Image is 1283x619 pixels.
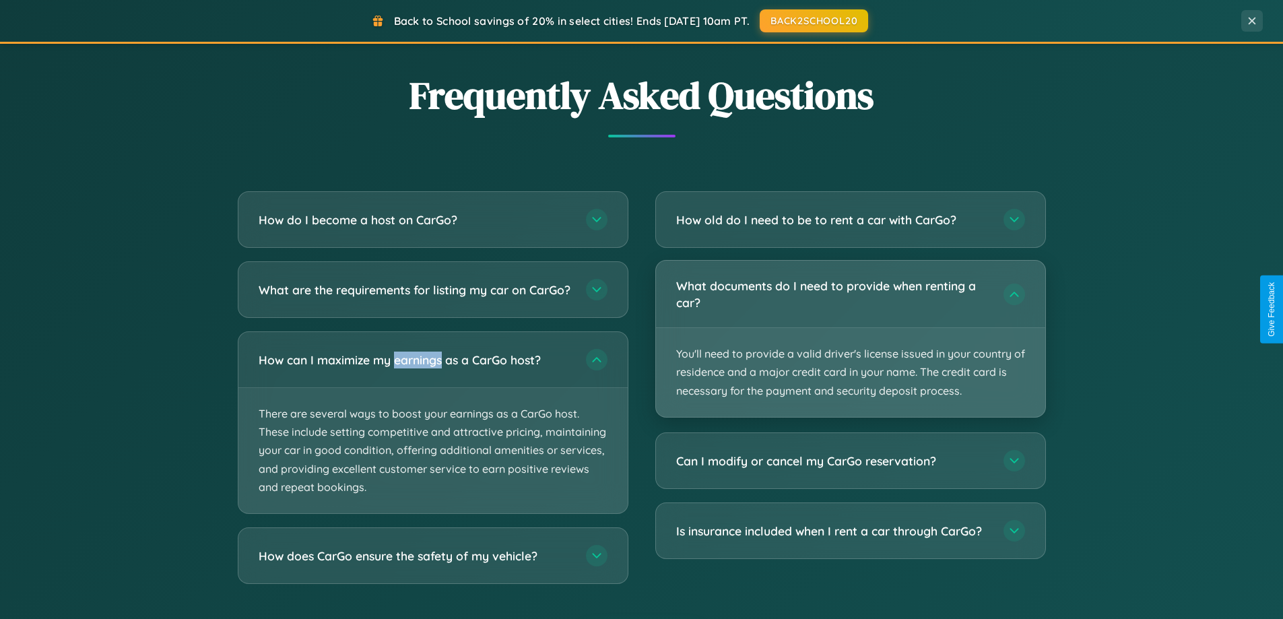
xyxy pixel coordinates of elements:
h3: What are the requirements for listing my car on CarGo? [259,282,572,298]
span: Back to School savings of 20% in select cities! Ends [DATE] 10am PT. [394,14,750,28]
h3: How do I become a host on CarGo? [259,211,572,228]
h3: How old do I need to be to rent a car with CarGo? [676,211,990,228]
h3: How can I maximize my earnings as a CarGo host? [259,352,572,368]
p: There are several ways to boost your earnings as a CarGo host. These include setting competitive ... [238,388,628,513]
h3: Is insurance included when I rent a car through CarGo? [676,523,990,540]
p: You'll need to provide a valid driver's license issued in your country of residence and a major c... [656,328,1045,417]
button: BACK2SCHOOL20 [760,9,868,32]
h3: What documents do I need to provide when renting a car? [676,278,990,311]
h3: Can I modify or cancel my CarGo reservation? [676,453,990,469]
div: Give Feedback [1267,282,1276,337]
h2: Frequently Asked Questions [238,69,1046,121]
h3: How does CarGo ensure the safety of my vehicle? [259,548,572,564]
